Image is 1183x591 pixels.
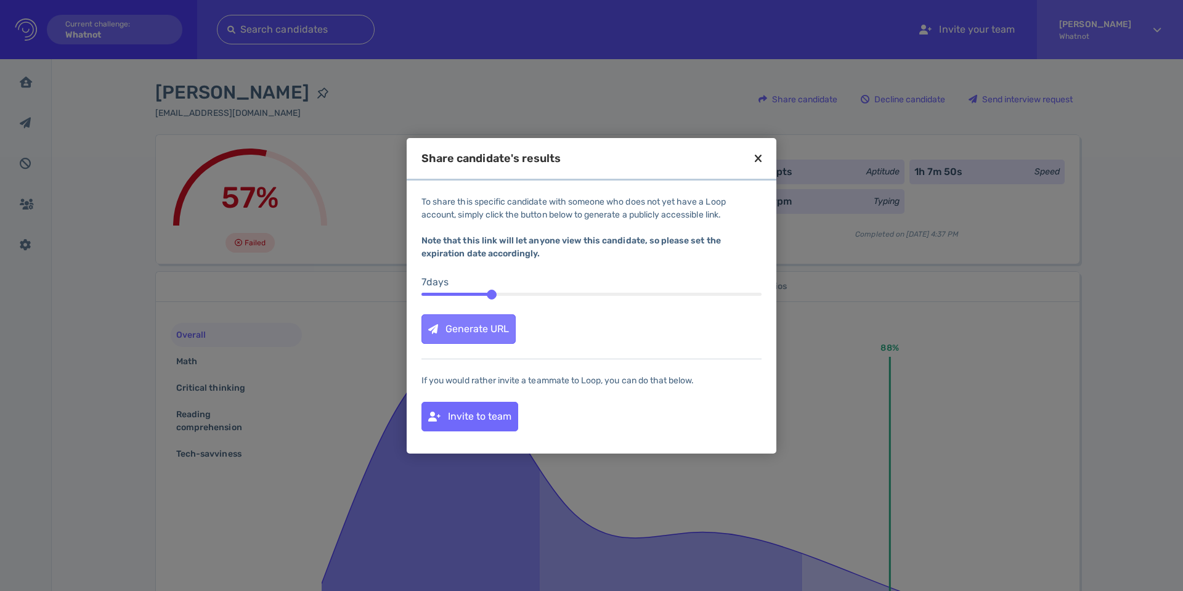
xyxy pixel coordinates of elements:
button: Invite to team [421,402,518,431]
div: Generate URL [422,315,515,343]
div: Invite to team [422,402,518,431]
div: To share this specific candidate with someone who does not yet have a Loop account, simply click ... [421,195,762,260]
div: If you would rather invite a teammate to Loop, you can do that below. [421,374,762,387]
div: 7 day s [421,275,762,290]
b: Note that this link will let anyone view this candidate, so please set the expiration date accord... [421,235,721,259]
button: Generate URL [421,314,516,344]
div: Share candidate's results [421,153,561,164]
